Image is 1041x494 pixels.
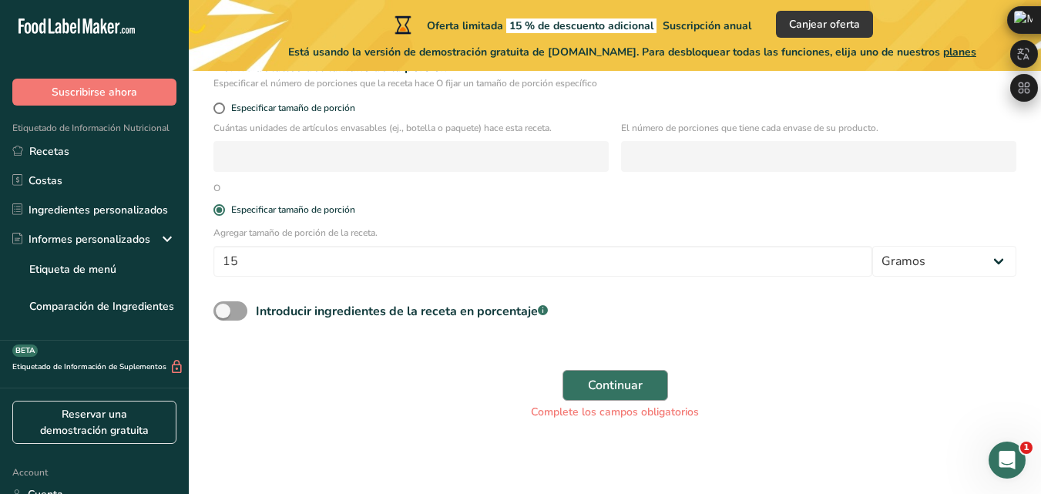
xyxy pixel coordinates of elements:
[943,45,976,59] span: planes
[204,181,230,195] div: O
[989,442,1026,479] iframe: Intercom live chat
[213,76,1016,90] div: Especificar el número de porciones que la receta hace O fijar un tamaño de porción específico
[663,18,751,33] span: Suscripción anual
[391,15,751,34] div: Oferta limitada
[213,121,609,135] p: Cuántas unidades de artículos envasables (ej., botella o paquete) hace esta receta.
[213,404,1016,420] div: Complete los campos obligatorios
[231,204,355,216] div: Especificar tamaño de porción
[506,18,657,33] span: 15 % de descuento adicional
[789,16,860,32] span: Canjear oferta
[12,231,150,247] div: Informes personalizados
[621,121,1016,135] p: El número de porciones que tiene cada envase de su producto.
[1020,442,1033,454] span: 1
[213,226,1016,240] p: Agregar tamaño de porción de la receta.
[225,102,355,114] span: Especificar tamaño de porción
[12,344,38,357] div: BETA
[256,302,548,321] div: Introducir ingredientes de la receta en porcentaje
[213,246,872,277] input: Escribe aquí el tamaño de la porción
[288,44,976,60] span: Está usando la versión de demostración gratuita de [DOMAIN_NAME]. Para desbloquear todas las func...
[12,401,176,444] a: Reservar una demostración gratuita
[562,370,668,401] button: Continuar
[52,84,137,100] span: Suscribirse ahora
[776,11,873,38] button: Canjear oferta
[12,79,176,106] button: Suscribirse ahora
[588,376,643,395] span: Continuar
